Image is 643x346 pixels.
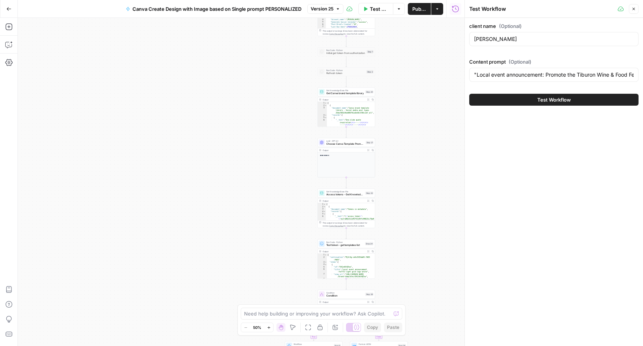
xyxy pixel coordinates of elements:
span: Format JSON [359,343,396,346]
div: Output [323,98,365,101]
button: Paste [384,323,402,332]
span: Condition [326,294,364,298]
g: Edge from step_2 to step_20 [346,76,347,87]
span: Toggle code folding, rows 1 through 330 [325,254,327,256]
div: 4 [318,211,326,213]
span: Toggle code folding, rows 4 through 16 [325,263,327,266]
label: Content prompt [469,58,639,65]
div: 5 [318,21,326,23]
span: Get Canva brand template library [326,92,364,95]
span: Toggle code folding, rows 1 through 107 [325,102,327,105]
span: Toggle code folding, rows 5 through 14 [325,116,327,119]
div: 1 [318,203,326,206]
div: 4 [318,19,326,21]
span: Initial get token from authorization [326,51,365,55]
span: Test Data [370,5,388,13]
g: Edge from step_1 to step_2 [346,56,347,67]
span: Copy the output [329,225,343,227]
div: Output [323,149,365,152]
div: 2 [318,256,327,261]
span: Version 25 [311,6,333,12]
div: Output [323,199,365,202]
div: Run Code · PythonInitial get token from authorizationStep 1 [317,47,375,56]
g: Edge from step_26 to step_9 [313,329,346,341]
div: 1 [318,254,327,256]
div: Output [323,301,365,304]
span: Toggle code folding, rows 1 through 10 [324,203,326,206]
span: Get Knowledge Base File [326,89,364,92]
div: 1 [318,102,327,105]
span: Toggle code folding, rows 2 through 106 [325,105,327,107]
button: Publish [408,3,431,15]
span: 50% [253,324,261,330]
span: Refresh token [326,71,365,75]
span: Copy [367,324,378,331]
button: Canva Create Design with Image based on Single prompt PERSONALIZED [121,3,306,15]
g: Edge from step_22 to step_24 [346,228,347,239]
div: This output is too large & has been abbreviated for review. to view the full content. [323,221,374,227]
g: Edge from step_20 to step_21 [346,127,347,138]
div: 6 [318,119,327,129]
div: Run Code · PythonTest token - get templates listStep 24Output{ "continuation":"MjU:Kg:cmVsZXZhbmN... [317,239,375,279]
button: Copy [364,323,381,332]
g: Edge from step_26 to step_28 [346,329,380,341]
span: Toggle code folding, rows 4 through 8 [324,211,326,213]
div: 4 [318,263,327,266]
span: Choose Canva Template Prompt LLM [326,142,364,146]
div: 2 [318,206,326,208]
div: LLM · GPT-4.1Choose Canva Template Prompt LLMStep 21Output**** **** * [317,138,375,177]
div: Step 26 [365,293,374,296]
div: 5 [318,213,326,215]
div: 8 [318,278,327,285]
span: Run Code · Python [326,49,365,52]
div: This output is too large & has been abbreviated for review. to view the full content. [323,29,374,35]
span: Run Code · Python [326,241,364,244]
div: 5 [318,266,327,269]
span: LLM · GPT-4.1 [326,140,364,142]
div: Output [323,250,365,253]
div: 6 [318,23,326,26]
g: Edge from step_21 to step_22 [346,177,347,188]
span: Run Code · Python [326,69,365,72]
span: (Optional) [509,58,531,65]
div: 7 [318,26,326,28]
div: Step 22 [365,192,374,195]
span: Access tokens - Get Knowledge Base File [326,193,364,196]
div: 3 [318,261,327,264]
div: 6 [318,268,327,273]
button: Test Data [358,3,393,15]
span: Get Knowledge Base File [326,190,364,193]
label: client name [469,22,639,30]
span: Test token - get templates list [326,243,364,247]
div: 3 [318,107,327,114]
div: ConditionConditionStep 26Output{ "access token": "eyJraWQiOiIyMzY4ZjRhYi00N2ZiLTQwN2MtYjM5N i00Nz... [317,290,375,329]
g: Edge from step_16 to step_1 [346,36,347,47]
span: Paste [387,324,399,331]
div: Get Knowledge Base FileAccess tokens - Get Knowledge Base FileStep 22Output[ { "document_name":"T... [317,189,375,228]
div: 5 [318,116,327,119]
button: Version 25 [307,4,343,14]
div: Step 2 [367,70,374,74]
span: Workflow [294,343,332,346]
span: Toggle code folding, rows 3 through 329 [325,261,327,264]
div: Step 24 [365,242,374,246]
div: Run Code · PythonRefresh tokenStep 2 [317,67,375,76]
span: Condition [326,291,364,294]
span: (Optional) [499,22,522,30]
div: Get Knowledge Base FileGet Canva brand template libraryStep 20Output[ { "document_name":"Canva br... [317,87,375,127]
button: Test Workflow [469,94,639,106]
div: 3 [318,208,326,211]
g: Edge from step_24 to step_26 [346,279,347,289]
span: Toggle code folding, rows 5 through 7 [324,213,326,215]
span: Copy the output [329,33,343,35]
div: Step 20 [365,90,374,94]
div: Step 21 [366,141,374,144]
span: Test Workflow [537,96,571,103]
span: Canva Create Design with Image based on Single prompt PERSONALIZED [132,5,301,13]
div: Step 1 [367,50,374,54]
span: Toggle code folding, rows 4 through 105 [325,114,327,117]
div: 4 [318,114,327,117]
div: 7 [318,273,327,278]
span: Toggle code folding, rows 2 through 9 [324,206,326,208]
div: 2 [318,105,327,107]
